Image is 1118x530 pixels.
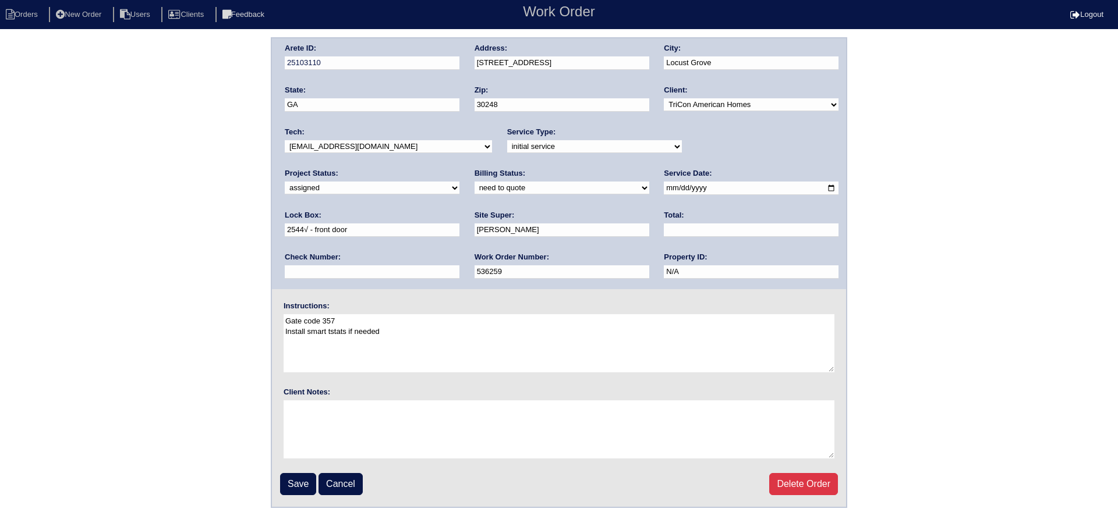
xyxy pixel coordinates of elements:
[475,168,525,179] label: Billing Status:
[769,473,838,495] a: Delete Order
[664,252,707,262] label: Property ID:
[285,168,338,179] label: Project Status:
[664,168,712,179] label: Service Date:
[113,10,160,19] a: Users
[284,387,330,397] label: Client Notes:
[49,10,111,19] a: New Order
[319,473,363,495] a: Cancel
[475,85,489,95] label: Zip:
[285,127,305,137] label: Tech:
[49,7,111,23] li: New Order
[664,43,681,54] label: City:
[285,252,341,262] label: Check Number:
[507,127,556,137] label: Service Type:
[285,85,306,95] label: State:
[475,43,507,54] label: Address:
[664,210,684,220] label: Total:
[664,85,687,95] label: Client:
[284,314,834,372] textarea: Gate code 357 Install smart tstats if needed
[285,43,316,54] label: Arete ID:
[161,10,213,19] a: Clients
[215,7,274,23] li: Feedback
[475,210,515,220] label: Site Super:
[161,7,213,23] li: Clients
[285,210,321,220] label: Lock Box:
[475,56,649,70] input: Enter a location
[475,252,549,262] label: Work Order Number:
[284,301,330,311] label: Instructions:
[113,7,160,23] li: Users
[280,473,316,495] input: Save
[1070,10,1103,19] a: Logout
